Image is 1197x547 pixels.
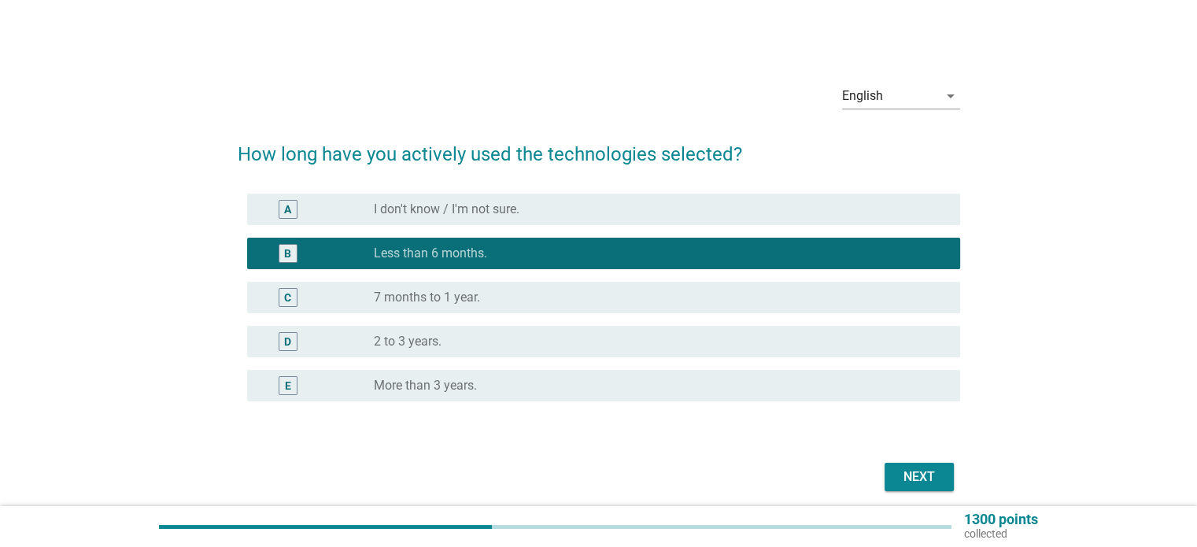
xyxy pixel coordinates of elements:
label: Less than 6 months. [374,246,487,261]
h2: How long have you actively used the technologies selected? [238,124,960,168]
label: I don't know / I'm not sure. [374,201,519,217]
p: 1300 points [964,512,1038,527]
div: A [284,201,291,218]
label: 7 months to 1 year. [374,290,480,305]
div: English [842,89,883,103]
div: C [284,290,291,306]
div: D [284,334,291,350]
button: Next [885,463,954,491]
p: collected [964,527,1038,541]
i: arrow_drop_down [941,87,960,105]
div: Next [897,468,941,486]
div: B [284,246,291,262]
div: E [285,378,291,394]
label: More than 3 years. [374,378,477,394]
label: 2 to 3 years. [374,334,441,349]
